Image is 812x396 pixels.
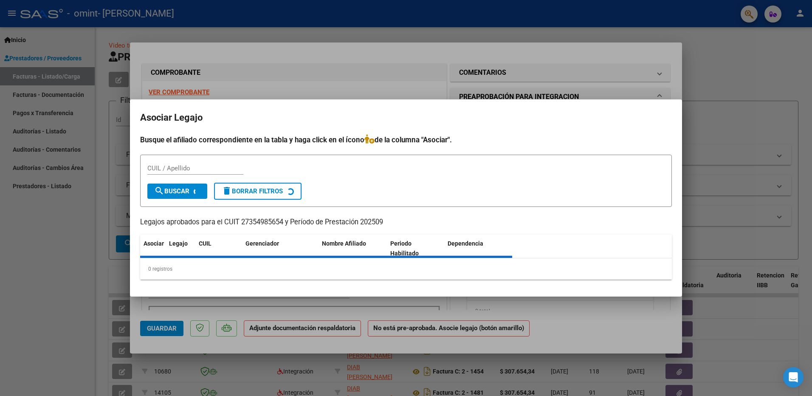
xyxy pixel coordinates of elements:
div: Open Intercom Messenger [783,367,804,388]
datatable-header-cell: Periodo Habilitado [387,235,444,263]
span: Asociar [144,240,164,247]
button: Borrar Filtros [214,183,302,200]
datatable-header-cell: Asociar [140,235,166,263]
span: CUIL [199,240,211,247]
span: Nombre Afiliado [322,240,366,247]
mat-icon: delete [222,186,232,196]
div: 0 registros [140,258,672,280]
datatable-header-cell: CUIL [195,235,242,263]
p: Legajos aprobados para el CUIT 27354985654 y Período de Prestación 202509 [140,217,672,228]
span: Gerenciador [245,240,279,247]
h2: Asociar Legajo [140,110,672,126]
span: Legajo [169,240,188,247]
span: Borrar Filtros [222,187,283,195]
datatable-header-cell: Legajo [166,235,195,263]
span: Periodo Habilitado [390,240,419,257]
datatable-header-cell: Gerenciador [242,235,319,263]
datatable-header-cell: Dependencia [444,235,513,263]
span: Dependencia [448,240,483,247]
span: Buscar [154,187,189,195]
datatable-header-cell: Nombre Afiliado [319,235,387,263]
button: Buscar [147,184,207,199]
mat-icon: search [154,186,164,196]
h4: Busque el afiliado correspondiente en la tabla y haga click en el ícono de la columna "Asociar". [140,134,672,145]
